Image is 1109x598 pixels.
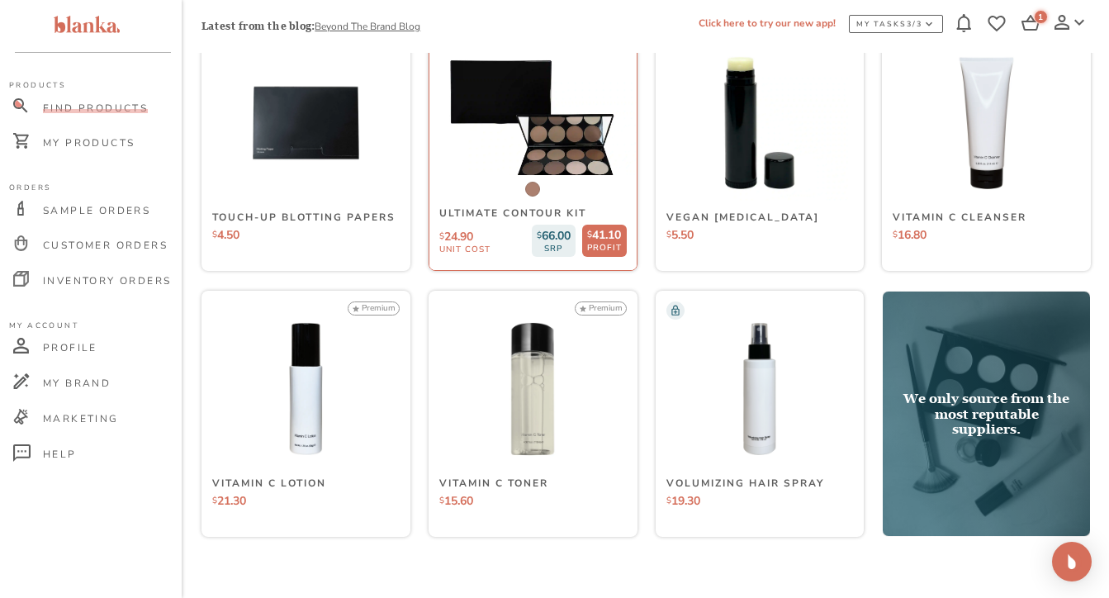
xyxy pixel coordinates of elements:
[212,495,217,506] span: $
[218,36,394,211] img: Touch-up Blotting Papers
[671,227,694,243] span: 5.50
[898,227,927,243] span: 16.80
[444,493,473,509] span: 15.60
[893,211,1026,224] span: Vitamin C Cleanser
[212,229,217,240] span: $
[439,477,548,490] span: Vitamin C Toner
[1021,15,1041,40] a: 1
[666,211,819,224] span: Vegan [MEDICAL_DATA]
[587,244,622,253] span: PROFIT
[348,301,400,316] div: Premium
[439,495,444,506] span: $
[544,244,562,254] span: SRP
[699,17,836,30] a: Click here to try our new app!
[217,493,246,509] span: 21.30
[666,477,824,490] span: Volumizing Hair Spray
[217,227,239,243] span: 4.50
[439,230,444,242] span: $
[439,206,586,220] span: Ultimate Contour Kit
[439,244,491,255] span: unit cost
[445,301,621,477] img: Vitamin C Toner
[898,36,1074,211] img: Vitamin C Cleanser
[883,292,1090,536] span: We only source from the most reputable suppliers.
[212,211,396,224] span: Touch-up Blotting Papers
[212,477,326,490] span: Vitamin C Lotion
[666,229,671,240] span: $
[315,20,420,33] a: Beyond The Brand Blog
[537,230,542,241] span: $
[592,227,621,243] span: 41.10
[671,493,700,509] span: 19.30
[218,301,394,477] img: Vitamin C Lotion
[201,19,315,34] p: Latest from the blog:
[671,301,847,477] img: Volumizing Hair Spray
[444,229,473,244] span: 24.90
[1052,542,1092,581] div: Open Intercom Messenger
[1034,10,1048,24] div: 1
[587,229,592,240] span: $
[849,15,943,33] button: MY TASKS3/3
[666,495,671,506] span: $
[856,19,922,29] div: MY TASKS 3 /3
[893,229,898,240] span: $
[671,36,847,211] img: Vegan Lip Balm
[423,13,642,233] img: Ultimate Contour Kit
[575,301,627,316] div: Premium
[542,228,571,244] span: 66.00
